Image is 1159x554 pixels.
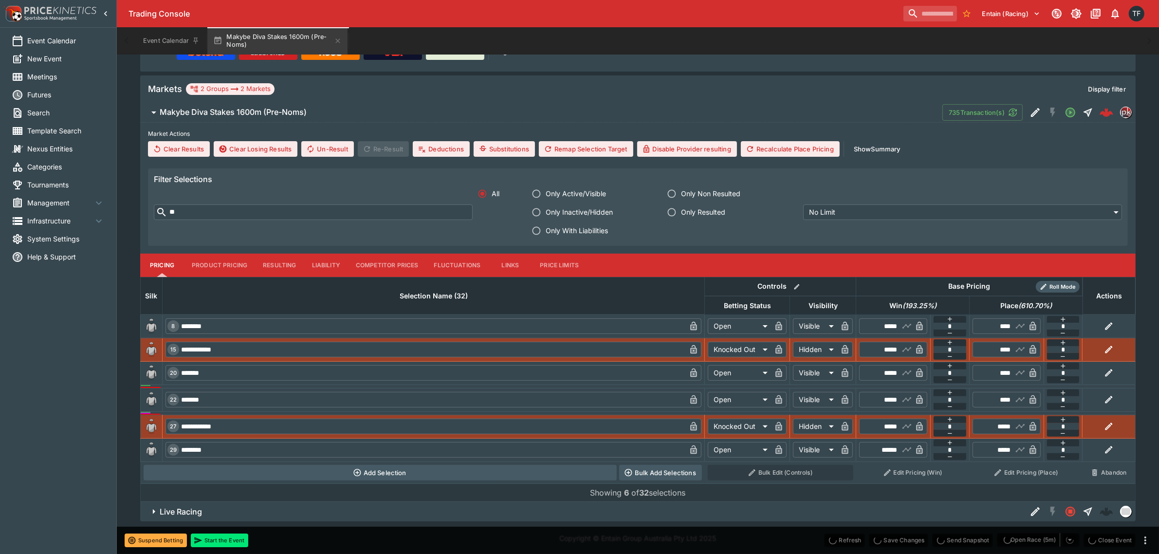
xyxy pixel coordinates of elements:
button: Abandon [1085,465,1132,480]
button: Display filter [1083,81,1132,97]
span: Template Search [27,126,105,136]
th: Silk [141,277,163,314]
div: Hidden [793,419,837,434]
button: Price Limits [532,254,587,277]
span: Selection Name (32) [389,290,478,302]
button: Add Selection [144,465,617,480]
label: Market Actions [148,127,1128,141]
h6: Makybe Diva Stakes 1600m (Pre-Noms) [160,107,307,117]
button: Substitutions [474,141,535,157]
span: Re-Result [358,141,409,157]
button: Liability [304,254,348,277]
span: Only Active/Visible [546,188,606,199]
button: more [1140,535,1151,546]
div: Base Pricing [945,280,994,293]
button: Event Calendar [137,27,205,55]
button: Tom Flynn [1126,3,1147,24]
button: ShowSummary [848,141,906,157]
span: Only Non Resulted [681,188,740,199]
button: Bulk edit [791,280,803,293]
h6: Live Racing [160,507,202,517]
button: Resulting [255,254,304,277]
div: Knocked Out [708,342,771,357]
em: ( 193.25 %) [902,300,937,312]
span: Event Calendar [27,36,105,46]
p: Showing of selections [590,487,686,499]
span: Futures [27,90,105,100]
img: blank-silk.png [144,419,159,434]
div: liveracing [1120,506,1132,517]
h5: Markets [148,83,182,94]
button: Edit Pricing (Place) [973,465,1080,480]
th: Actions [1083,277,1135,314]
button: Pricing [140,254,184,277]
b: 32 [640,488,649,498]
span: Only With Liabilities [546,225,608,236]
div: split button [997,533,1080,547]
button: Makybe Diva Stakes 1600m (Pre-Noms) [140,103,942,122]
svg: Closed [1065,506,1076,517]
img: logo-cerberus--red.svg [1100,106,1113,119]
button: Select Tenant [976,6,1046,21]
span: Only Resulted [681,207,725,217]
button: Recalculate Place Pricing [741,141,840,157]
span: 29 [168,446,179,453]
div: Hidden [793,342,837,357]
div: Open [708,442,771,458]
button: Fluctuations [426,254,489,277]
div: Knocked Out [708,419,771,434]
span: Infrastructure [27,216,93,226]
div: 2 Groups 2 Markets [190,83,271,95]
span: Nexus Entities [27,144,105,154]
button: Bulk Edit (Controls) [708,465,853,480]
img: PriceKinetics [24,7,96,14]
button: Open [1062,104,1079,121]
span: Search [27,108,105,118]
span: Place(610.70%) [990,300,1063,312]
div: 24483613-b391-4042-8abd-4c0e35f5ea9c [1100,106,1113,119]
button: Clear Results [148,141,210,157]
span: Betting Status [713,300,782,312]
input: search [903,6,957,21]
img: blank-silk.png [144,365,159,381]
button: Clear Losing Results [214,141,297,157]
span: Tournaments [27,180,105,190]
button: Product Pricing [184,254,255,277]
div: Open [708,365,771,381]
span: 27 [168,423,179,430]
button: Competitor Prices [348,254,426,277]
button: 735Transaction(s) [942,104,1023,121]
button: Un-Result [301,141,353,157]
div: Visible [793,392,837,407]
span: All [492,188,499,199]
span: 15 [168,346,178,353]
div: pricekinetics [1120,107,1132,118]
svg: Open [1065,107,1076,118]
a: 24483613-b391-4042-8abd-4c0e35f5ea9c [1097,103,1116,122]
button: Disable Provider resulting [637,141,737,157]
button: Bulk Add Selections via CSV Data [619,465,702,480]
span: Meetings [27,72,105,82]
button: Live Racing [140,502,1027,521]
button: No Bookmarks [959,6,975,21]
div: Open [708,392,771,407]
b: 6 [625,488,629,498]
button: Notifications [1106,5,1124,22]
span: Visibility [798,300,848,312]
button: Straight [1079,104,1097,121]
button: Links [488,254,532,277]
span: 8 [170,323,177,330]
span: Categories [27,162,105,172]
div: No Limit [803,204,1122,220]
img: blank-silk.png [144,318,159,334]
button: Connected to PK [1048,5,1066,22]
div: Visible [793,365,837,381]
button: SGM Disabled [1044,503,1062,520]
span: System Settings [27,234,105,244]
img: PriceKinetics Logo [3,4,22,23]
span: Management [27,198,93,208]
button: Toggle light/dark mode [1067,5,1085,22]
img: blank-silk.png [144,392,159,407]
div: Tom Flynn [1129,6,1144,21]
